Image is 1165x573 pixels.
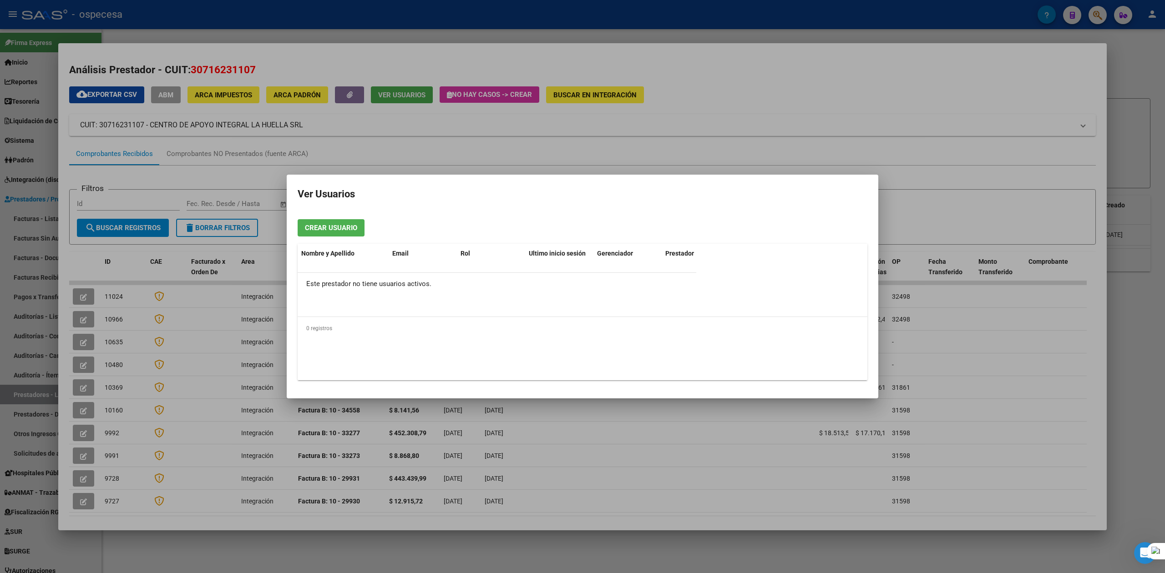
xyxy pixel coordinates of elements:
button: Mensajes [91,284,182,320]
span: Gerenciador [597,250,633,257]
div: Envíanos un mensaje [9,138,173,163]
div: Este prestador no tiene usuarios activos. [298,273,696,296]
div: Envíanos un mensaje [19,146,152,155]
datatable-header-cell: Ultimo inicio sesión [525,244,593,263]
span: Rol [461,250,470,257]
p: Necesitás ayuda? [18,111,164,126]
datatable-header-cell: Prestador [662,244,730,263]
datatable-header-cell: Gerenciador [593,244,662,263]
span: Mensajes [122,307,151,313]
datatable-header-cell: Email [389,244,457,263]
span: Inicio [36,307,56,313]
datatable-header-cell: Nombre y Apellido [298,244,389,263]
datatable-header-cell: Rol [457,244,525,263]
iframe: Intercom live chat [1134,542,1156,564]
span: Ultimo inicio sesión [529,250,586,257]
span: Nombre y Apellido [301,250,355,257]
h2: Ver Usuarios [298,186,867,203]
button: Crear Usuario [298,219,365,236]
div: Cerrar [157,15,173,31]
p: Hola! [DEMOGRAPHIC_DATA] [18,65,164,111]
span: Crear Usuario [305,224,357,232]
span: Email [392,250,409,257]
span: Prestador [665,250,694,257]
div: 0 registros [298,317,867,340]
